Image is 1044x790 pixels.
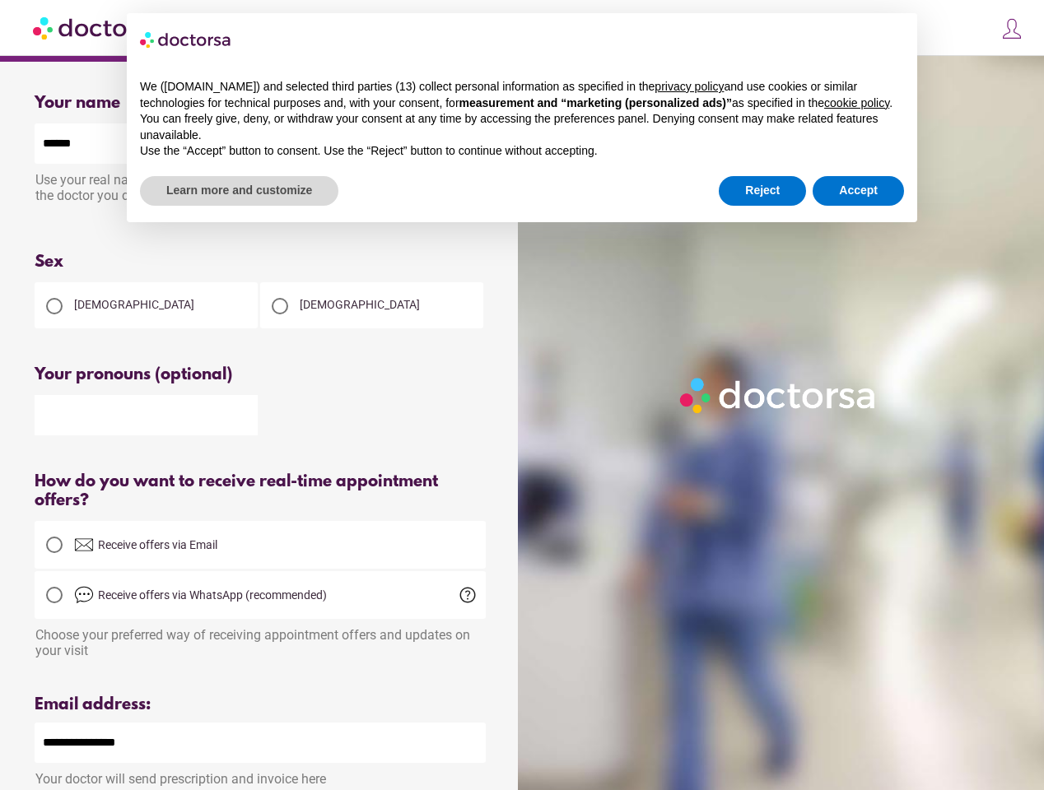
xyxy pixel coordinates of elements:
[140,143,904,160] p: Use the “Accept” button to consent. Use the “Reject” button to continue without accepting.
[98,588,327,602] span: Receive offers via WhatsApp (recommended)
[33,9,163,46] img: Doctorsa.com
[674,372,883,419] img: Logo-Doctorsa-trans-White-partial-flat.png
[824,96,889,109] a: cookie policy
[655,80,724,93] a: privacy policy
[140,26,232,53] img: logo
[35,619,486,658] div: Choose your preferred way of receiving appointment offers and updates on your visit
[74,585,94,605] img: chat
[458,585,478,605] span: help
[74,298,194,311] span: [DEMOGRAPHIC_DATA]
[300,298,420,311] span: [DEMOGRAPHIC_DATA]
[140,79,904,111] p: We ([DOMAIN_NAME]) and selected third parties (13) collect personal information as specified in t...
[719,176,806,206] button: Reject
[1000,17,1023,40] img: icons8-customer-100.png
[35,472,486,510] div: How do you want to receive real-time appointment offers?
[35,695,486,714] div: Email address:
[35,94,486,113] div: Your name
[459,96,732,109] strong: measurement and “marketing (personalized ads)”
[35,763,486,787] div: Your doctor will send prescription and invoice here
[98,538,217,551] span: Receive offers via Email
[140,176,338,206] button: Learn more and customize
[140,111,904,143] p: You can freely give, deny, or withdraw your consent at any time by accessing the preferences pane...
[35,365,486,384] div: Your pronouns (optional)
[74,535,94,555] img: email
[813,176,904,206] button: Accept
[35,164,486,216] div: Use your real name to ensure proper care. Your details are shared only with the doctor you choose...
[35,253,486,272] div: Sex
